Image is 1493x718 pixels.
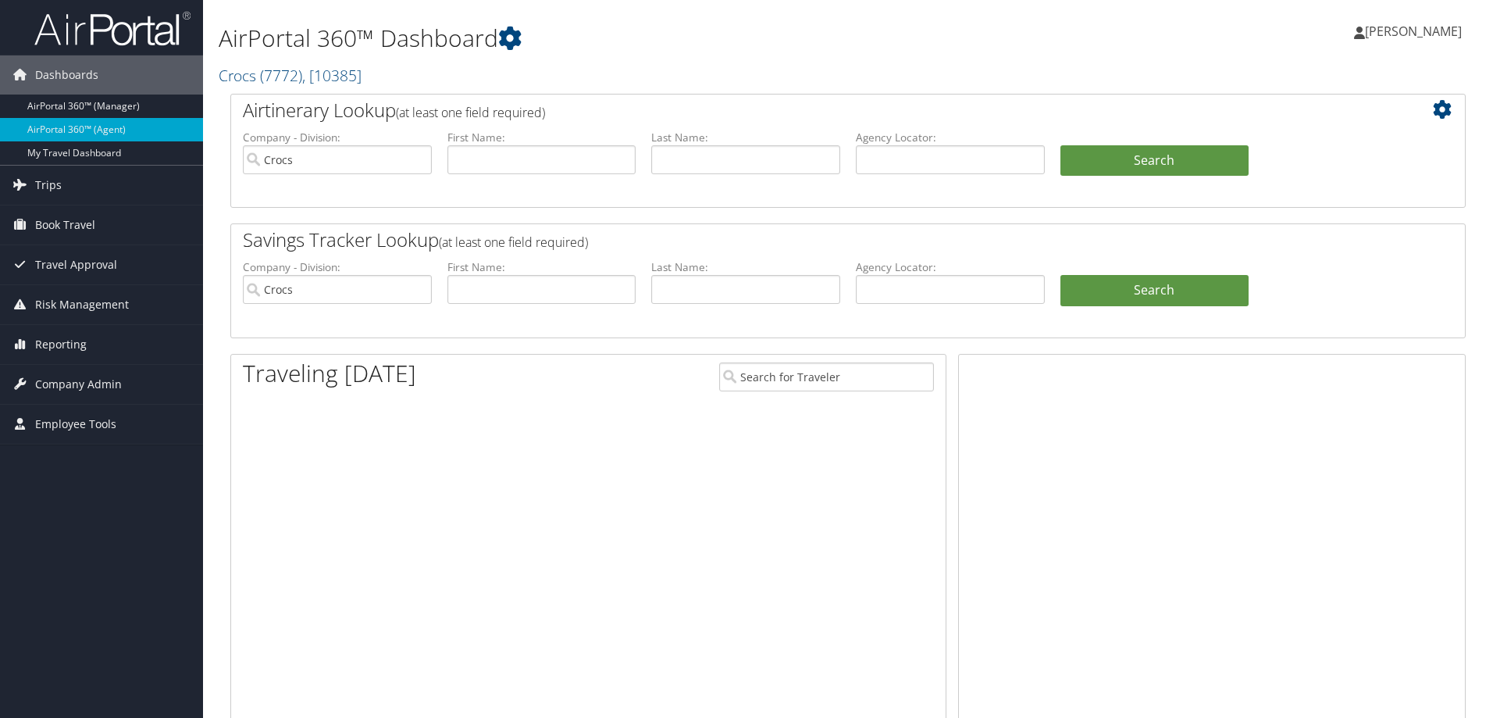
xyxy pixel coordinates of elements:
[35,405,116,444] span: Employee Tools
[302,65,362,86] span: , [ 10385 ]
[856,259,1045,275] label: Agency Locator:
[447,130,636,145] label: First Name:
[243,357,416,390] h1: Traveling [DATE]
[856,130,1045,145] label: Agency Locator:
[243,259,432,275] label: Company - Division:
[35,285,129,324] span: Risk Management
[35,245,117,284] span: Travel Approval
[35,55,98,95] span: Dashboards
[260,65,302,86] span: ( 7772 )
[396,104,545,121] span: (at least one field required)
[243,130,432,145] label: Company - Division:
[35,365,122,404] span: Company Admin
[35,166,62,205] span: Trips
[34,10,191,47] img: airportal-logo.png
[651,130,840,145] label: Last Name:
[439,234,588,251] span: (at least one field required)
[35,205,95,245] span: Book Travel
[1365,23,1462,40] span: [PERSON_NAME]
[219,65,362,86] a: Crocs
[719,363,934,391] input: Search for Traveler
[1354,8,1477,55] a: [PERSON_NAME]
[219,22,1058,55] h1: AirPortal 360™ Dashboard
[1060,275,1249,306] a: Search
[1060,145,1249,177] button: Search
[243,227,1350,253] h2: Savings Tracker Lookup
[651,259,840,275] label: Last Name:
[243,275,432,304] input: search accounts
[35,325,87,364] span: Reporting
[447,259,636,275] label: First Name:
[243,97,1350,123] h2: Airtinerary Lookup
